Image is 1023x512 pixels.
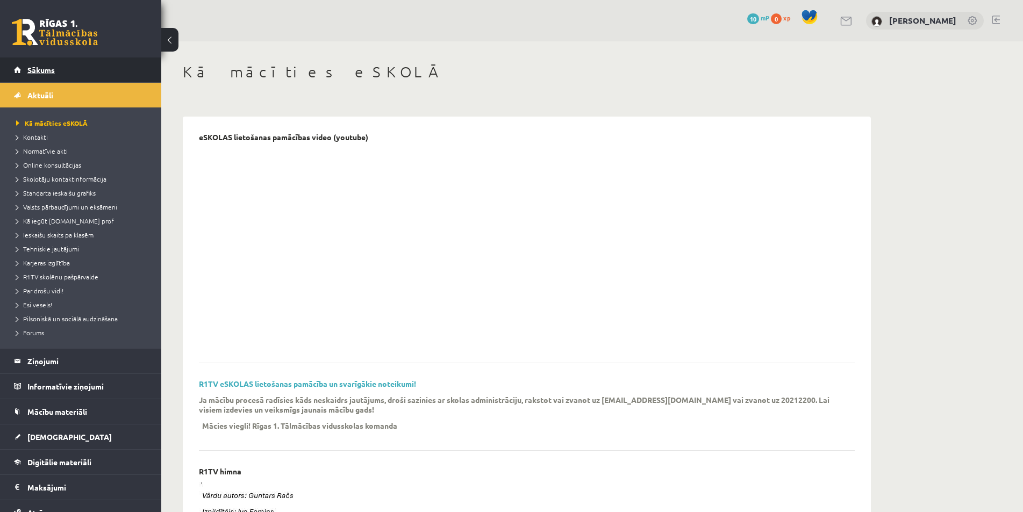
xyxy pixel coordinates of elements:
[783,13,790,22] span: xp
[16,286,63,295] span: Par drošu vidi!
[16,328,44,337] span: Forums
[14,374,148,399] a: Informatīvie ziņojumi
[16,133,48,141] span: Kontakti
[16,202,151,212] a: Valsts pārbaudījumi un eksāmeni
[16,300,52,309] span: Esi vesels!
[14,349,148,373] a: Ziņojumi
[27,457,91,467] span: Digitālie materiāli
[16,217,114,225] span: Kā iegūt [DOMAIN_NAME] prof
[761,13,769,22] span: mP
[16,146,151,156] a: Normatīvie akti
[16,258,151,268] a: Karjeras izglītība
[14,450,148,474] a: Digitālie materiāli
[16,230,151,240] a: Ieskaišu skaits pa klasēm
[16,147,68,155] span: Normatīvie akti
[16,203,117,211] span: Valsts pārbaudījumi un eksāmeni
[16,314,151,323] a: Pilsoniskā un sociālā audzināšana
[16,272,98,281] span: R1TV skolēnu pašpārvalde
[16,300,151,309] a: Esi vesels!
[14,399,148,424] a: Mācību materiāli
[889,15,956,26] a: [PERSON_NAME]
[202,421,251,430] p: Mācies viegli!
[16,118,151,128] a: Kā mācīties eSKOLĀ
[747,13,769,22] a: 10 mP
[199,379,416,388] a: R1TV eSKOLAS lietošanas pamācība un svarīgākie noteikumi!
[16,258,70,267] span: Karjeras izglītība
[16,314,118,323] span: Pilsoniskā un sociālā audzināšana
[747,13,759,24] span: 10
[183,63,871,81] h1: Kā mācīties eSKOLĀ
[771,13,796,22] a: 0 xp
[27,475,148,500] legend: Maksājumi
[27,432,112,442] span: [DEMOGRAPHIC_DATA]
[16,132,151,142] a: Kontakti
[14,57,148,82] a: Sākums
[16,188,151,198] a: Standarta ieskaišu grafiks
[27,65,55,75] span: Sākums
[16,160,151,170] a: Online konsultācijas
[27,90,53,100] span: Aktuāli
[199,467,241,476] p: R1TV himna
[16,161,81,169] span: Online konsultācijas
[16,189,96,197] span: Standarta ieskaišu grafiks
[14,424,148,449] a: [DEMOGRAPHIC_DATA]
[27,349,148,373] legend: Ziņojumi
[771,13,782,24] span: 0
[16,216,151,226] a: Kā iegūt [DOMAIN_NAME] prof
[27,407,87,416] span: Mācību materiāli
[199,395,839,414] p: Ja mācību procesā radīsies kāds neskaidrs jautājums, droši sazinies ar skolas administrāciju, rak...
[16,272,151,282] a: R1TV skolēnu pašpārvalde
[27,374,148,399] legend: Informatīvie ziņojumi
[14,475,148,500] a: Maksājumi
[871,16,882,27] img: Kirils Bondarevs
[252,421,397,430] p: Rīgas 1. Tālmācības vidusskolas komanda
[16,230,94,239] span: Ieskaišu skaits pa klasēm
[14,83,148,107] a: Aktuāli
[16,328,151,337] a: Forums
[199,133,368,142] p: eSKOLAS lietošanas pamācības video (youtube)
[16,174,151,184] a: Skolotāju kontaktinformācija
[16,244,79,253] span: Tehniskie jautājumi
[16,286,151,295] a: Par drošu vidi!
[12,19,98,46] a: Rīgas 1. Tālmācības vidusskola
[16,119,88,127] span: Kā mācīties eSKOLĀ
[16,244,151,254] a: Tehniskie jautājumi
[16,175,106,183] span: Skolotāju kontaktinformācija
